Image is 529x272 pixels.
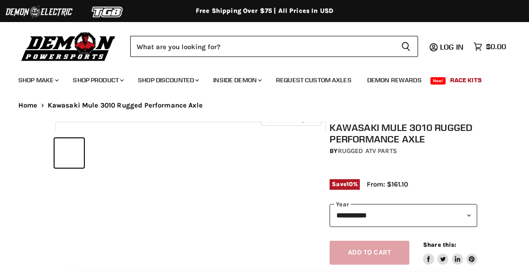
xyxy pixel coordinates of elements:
[73,3,142,21] img: TGB Logo 2
[443,71,489,90] a: Race Kits
[18,30,119,62] img: Demon Powersports
[394,36,418,57] button: Search
[436,43,469,51] a: Log in
[206,71,267,90] a: Inside Demon
[131,71,204,90] a: Shop Discounted
[423,241,456,248] span: Share this:
[367,180,408,188] span: From: $161.10
[130,36,418,57] form: Product
[469,40,511,53] a: $0.00
[66,71,129,90] a: Shop Product
[347,181,353,187] span: 10
[18,102,38,109] a: Home
[330,204,477,227] select: year
[360,71,429,90] a: Demon Rewards
[330,122,477,145] h1: Kawasaki Mule 3010 Rugged Performance Axle
[55,138,84,168] button: IMAGE thumbnail
[5,3,73,21] img: Demon Electric Logo 2
[130,36,394,57] input: Search
[11,67,504,90] ul: Main menu
[330,179,360,189] span: Save %
[486,42,506,51] span: $0.00
[48,102,203,109] span: Kawasaki Mule 3010 Rugged Performance Axle
[330,146,477,156] div: by
[269,71,358,90] a: Request Custom Axles
[430,77,446,85] span: New!
[265,116,316,123] span: Click to expand
[423,241,478,265] aside: Share this:
[338,147,397,155] a: Rugged ATV Parts
[440,42,463,51] span: Log in
[11,71,64,90] a: Shop Make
